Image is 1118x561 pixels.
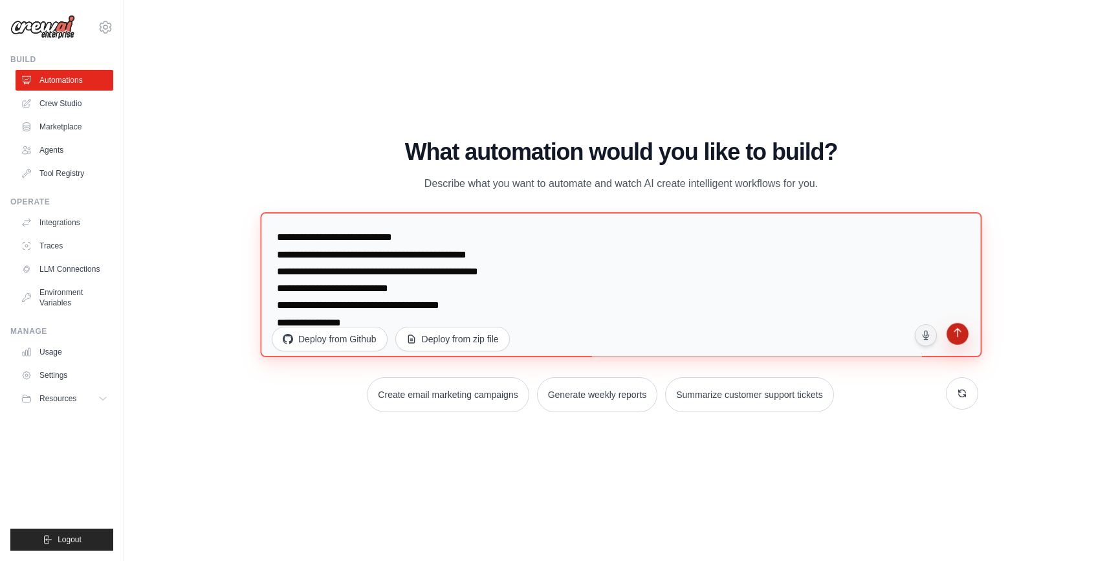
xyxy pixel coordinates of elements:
button: Summarize customer support tickets [665,377,833,412]
p: Describe what you want to automate and watch AI create intelligent workflows for you. [404,175,838,192]
span: Resources [39,393,76,404]
a: Environment Variables [16,282,113,313]
iframe: Chat Widget [1053,499,1118,561]
h1: What automation would you like to build? [264,139,978,165]
div: Manage [10,326,113,336]
button: Resources [16,388,113,409]
button: Deploy from Github [272,327,388,351]
a: Crew Studio [16,93,113,114]
img: Logo [10,15,75,39]
div: Build [10,54,113,65]
div: Operate [10,197,113,207]
a: Usage [16,342,113,362]
a: Integrations [16,212,113,233]
a: Agents [16,140,113,160]
button: Deploy from zip file [395,327,510,351]
span: Logout [58,534,82,545]
a: Settings [16,365,113,386]
button: Generate weekly reports [537,377,658,412]
a: Automations [16,70,113,91]
button: Logout [10,529,113,551]
a: Marketplace [16,116,113,137]
button: Create email marketing campaigns [367,377,529,412]
a: Tool Registry [16,163,113,184]
a: Traces [16,236,113,256]
a: LLM Connections [16,259,113,280]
